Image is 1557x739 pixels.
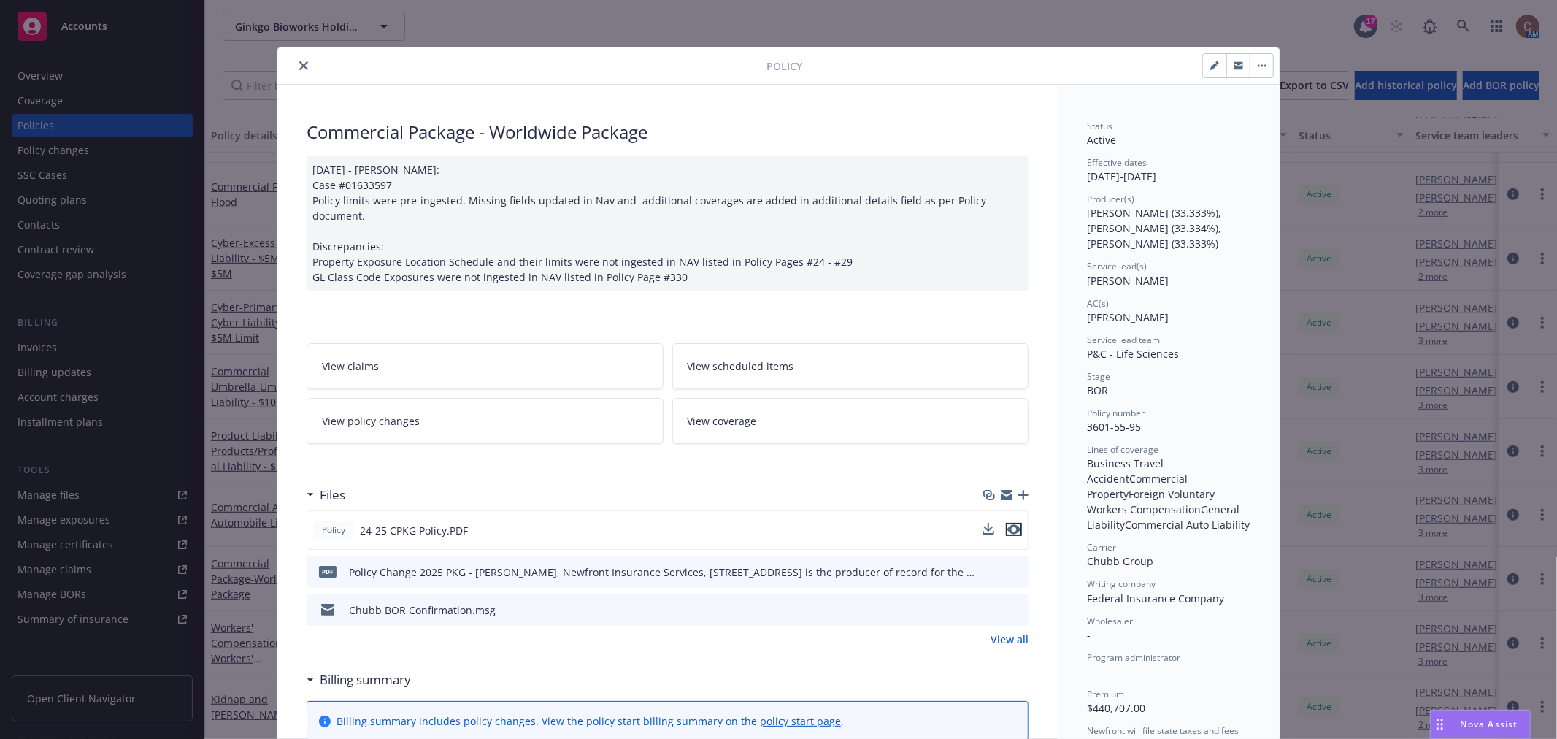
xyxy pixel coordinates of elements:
div: [DATE] - [PERSON_NAME]: Case #01633597 Policy limits were pre-ingested. Missing fields updated in... [307,156,1029,291]
span: Wholesaler [1087,615,1133,627]
span: Chubb Group [1087,554,1153,568]
span: Business Travel Accident [1087,456,1166,486]
button: download file [986,602,998,618]
button: close [295,57,312,74]
a: View claims [307,343,664,389]
span: Premium [1087,688,1124,700]
span: Policy [766,58,802,74]
span: Carrier [1087,541,1116,554]
span: Foreign Voluntary Workers Compensation [1087,487,1218,516]
span: View scheduled items [688,359,794,374]
span: Newfront will file state taxes and fees [1087,724,1239,737]
a: View all [991,632,1029,647]
span: Policy [319,524,348,537]
div: Files [307,486,345,505]
span: Nova Assist [1461,718,1518,730]
span: Status [1087,120,1112,132]
button: preview file [1006,523,1022,538]
span: Producer(s) [1087,193,1134,205]
span: pdf [319,566,337,577]
span: 24-25 CPKG Policy.PDF [360,523,468,538]
button: Nova Assist [1430,710,1531,739]
div: Billing summary includes policy changes. View the policy start billing summary on the . [337,713,844,729]
span: Commercial Property [1087,472,1191,501]
span: Policy number [1087,407,1145,419]
h3: Billing summary [320,670,411,689]
div: Billing summary [307,670,411,689]
span: Commercial Auto Liability [1125,518,1250,532]
button: preview file [1006,523,1022,536]
a: View coverage [672,398,1029,444]
button: preview file [1010,602,1023,618]
div: Policy Change 2025 PKG - [PERSON_NAME], Newfront Insurance Services, [STREET_ADDRESS] is the prod... [349,564,980,580]
span: Writing company [1087,578,1156,590]
span: P&C - Life Sciences [1087,347,1179,361]
span: Service lead team [1087,334,1160,346]
a: View policy changes [307,398,664,444]
span: Active [1087,133,1116,147]
div: [DATE] - [DATE] [1087,156,1250,184]
span: Stage [1087,370,1110,383]
span: 3601-55-95 [1087,420,1141,434]
a: View scheduled items [672,343,1029,389]
span: - [1087,665,1091,678]
span: [PERSON_NAME] [1087,274,1169,288]
span: [PERSON_NAME] [1087,310,1169,324]
button: download file [983,523,994,535]
button: preview file [1010,564,1023,580]
a: policy start page [760,714,841,728]
span: Program administrator [1087,651,1180,664]
span: $440,707.00 [1087,701,1145,715]
span: Service lead(s) [1087,260,1147,272]
div: Chubb BOR Confirmation.msg [349,602,496,618]
span: AC(s) [1087,297,1109,310]
span: General Liability [1087,502,1242,532]
span: - [1087,628,1091,642]
span: Lines of coverage [1087,443,1158,456]
div: Drag to move [1431,711,1449,738]
span: View claims [322,359,379,374]
span: View policy changes [322,413,420,429]
span: [PERSON_NAME] (33.333%), [PERSON_NAME] (33.334%), [PERSON_NAME] (33.333%) [1087,206,1224,250]
h3: Files [320,486,345,505]
div: Commercial Package - Worldwide Package [307,120,1029,145]
span: BOR [1087,383,1108,397]
span: Federal Insurance Company [1087,591,1224,605]
span: View coverage [688,413,757,429]
button: download file [986,564,998,580]
span: Effective dates [1087,156,1147,169]
button: download file [983,523,994,538]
